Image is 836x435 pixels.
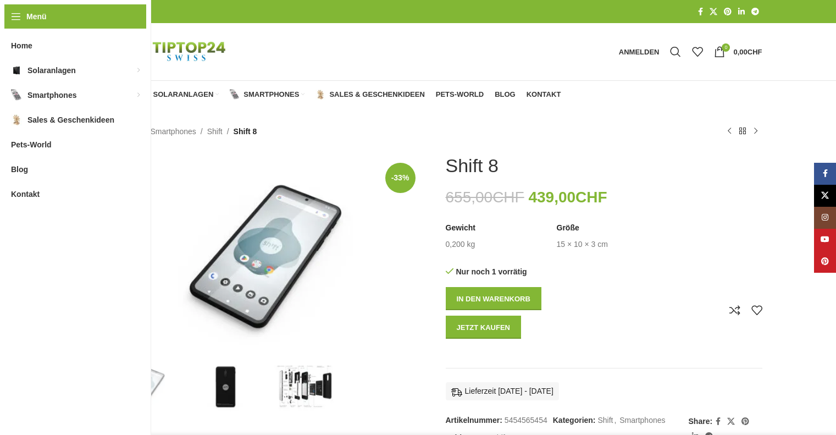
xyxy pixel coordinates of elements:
img: Shift 8 – Bild 2 [187,361,264,411]
span: 5454565454 [505,416,547,425]
nav: Breadcrumb [107,125,257,137]
a: X Social Link [706,4,721,19]
span: Sales & Geschenkideen [329,90,424,99]
a: 0 0,00CHF [708,41,767,63]
a: Pinterest Social Link [738,414,752,429]
a: Suche [665,41,686,63]
a: Solaranlagen [140,84,219,106]
span: Solaranlagen [153,90,214,99]
table: Produktdetails [446,223,762,250]
img: Sales & Geschenkideen [315,90,325,100]
button: In den Warenkorb [446,287,541,310]
span: Solaranlagen [27,60,76,80]
a: Blog [495,84,516,106]
span: Sales & Geschenkideen [27,110,114,130]
img: Shift 8 – Bild 3 [267,361,344,411]
a: Nächstes Produkt [749,125,762,138]
span: Kontakt [11,184,40,204]
a: X Social Link [724,414,738,429]
a: Shift [597,416,613,425]
span: Pets-World [436,90,484,99]
a: Smartphones [230,84,304,106]
a: Shift [207,125,223,137]
a: LinkedIn Social Link [735,4,748,19]
a: Pinterest Social Link [814,251,836,273]
span: Smartphones [243,90,299,99]
h1: Shift 8 [446,155,499,177]
a: YouTube Social Link [814,229,836,251]
span: CHF [492,189,524,206]
a: Anmelden [613,41,665,63]
span: -33% [385,163,416,193]
img: SHIFTphone-8 [107,155,424,359]
span: 0 [722,43,730,52]
a: Smartphones [151,125,196,137]
td: 15 × 10 × 3 cm [557,239,608,250]
span: Menü [26,10,47,23]
span: Kontakt [527,90,561,99]
a: Sales & Geschenkideen [315,84,424,106]
button: Jetzt kaufen [446,316,522,339]
a: Vorheriges Produkt [723,125,736,138]
img: Sales & Geschenkideen [11,114,22,125]
a: Instagram Social Link [814,207,836,229]
a: Facebook Social Link [712,414,724,429]
img: Solaranlagen [11,65,22,76]
span: , [614,414,616,426]
img: Smartphones [230,90,240,100]
p: Nur noch 1 vorrätig [446,267,599,277]
span: Share: [689,415,713,427]
span: Größe [557,223,579,234]
a: Pets-World [436,84,484,106]
span: CHF [748,48,762,56]
span: Home [11,36,32,56]
a: Logo der Website [107,47,245,56]
span: Artikelnummer: [446,416,502,425]
span: Shift 8 [234,125,257,137]
a: Pinterest Social Link [721,4,735,19]
span: Gewicht [446,223,475,234]
div: Lieferzeit [DATE] - [DATE] [446,382,559,400]
span: Blog [495,90,516,99]
img: Smartphones [11,90,22,101]
a: Facebook Social Link [695,4,706,19]
span: Smartphones [27,85,76,105]
td: 0,200 kg [446,239,475,250]
span: Pets-World [11,135,52,155]
a: Facebook Social Link [814,163,836,185]
span: CHF [575,189,607,206]
a: X Social Link [814,185,836,207]
span: Kategorien: [553,416,596,425]
span: Anmelden [619,48,660,56]
bdi: 0,00 [733,48,762,56]
a: Smartphones [619,416,665,425]
div: Meine Wunschliste [686,41,708,63]
a: Telegram Social Link [748,4,762,19]
a: Kontakt [527,84,561,106]
span: Blog [11,159,28,179]
bdi: 439,00 [528,189,607,206]
div: Hauptnavigation [102,84,567,106]
bdi: 655,00 [446,189,524,206]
